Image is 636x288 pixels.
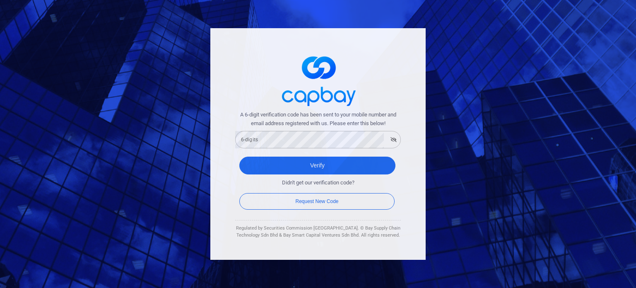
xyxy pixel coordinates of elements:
[235,225,401,239] div: Regulated by Securities Commission [GEOGRAPHIC_DATA]. © Bay Supply Chain Technology Sdn Bhd & Bay...
[282,179,354,187] span: Didn't get our verification code?
[277,49,359,111] img: logo
[239,193,395,210] button: Request New Code
[235,111,401,128] span: A 6-digit verification code has been sent to your mobile number and email address registered with...
[239,157,395,174] button: Verify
